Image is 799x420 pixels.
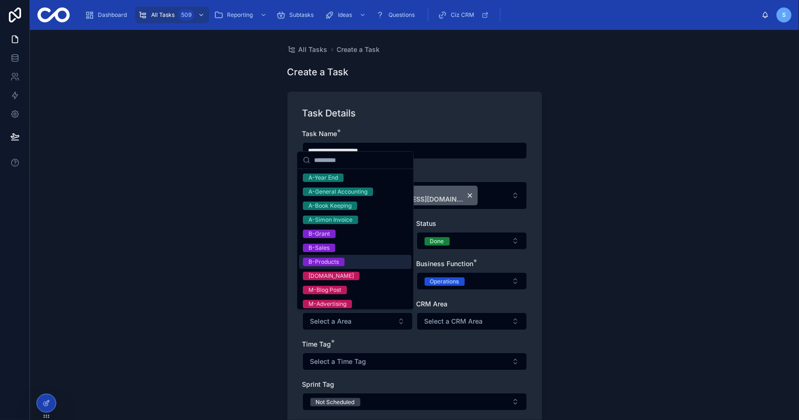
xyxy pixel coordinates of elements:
[310,317,352,326] span: Select a Area
[308,244,330,252] div: B-Sales
[178,9,194,21] div: 509
[337,45,380,54] a: Create a Task
[322,7,371,23] a: Ideas
[435,7,493,23] a: Ciz CRM
[273,7,320,23] a: Subtasks
[425,317,483,326] span: Select a CRM Area
[417,312,527,330] button: Select Button
[338,11,352,19] span: Ideas
[782,11,786,19] span: S
[302,107,356,120] h1: Task Details
[308,272,354,280] div: [DOMAIN_NAME]
[302,181,527,210] button: Select Button
[302,312,413,330] button: Select Button
[373,7,421,23] a: Questions
[308,202,352,210] div: A-Book Keeping
[316,398,355,406] div: Not Scheduled
[287,65,349,79] h1: Create a Task
[98,11,127,19] span: Dashboard
[389,11,415,19] span: Questions
[417,232,527,250] button: Select Button
[310,357,367,366] span: Select a Time Tag
[302,380,335,388] span: Sprint Tag
[287,45,328,54] a: All Tasks
[417,219,437,227] span: Status
[37,7,70,22] img: App logo
[417,260,474,268] span: Business Function
[417,272,527,290] button: Select Button
[302,353,527,370] button: Select Button
[417,300,448,308] span: CRM Area
[430,237,444,246] div: Done
[430,277,459,286] div: Operations
[77,5,762,25] div: scrollable content
[297,169,413,309] div: Suggestions
[299,45,328,54] span: All Tasks
[302,340,331,348] span: Time Tag
[308,300,346,308] div: M-Advertising
[308,174,338,182] div: A-Year End
[308,188,367,196] div: A-General Accounting
[135,7,209,23] a: All Tasks509
[308,258,339,266] div: B-Products
[308,286,341,294] div: M-Blog Post
[151,11,175,19] span: All Tasks
[289,11,314,19] span: Subtasks
[211,7,271,23] a: Reporting
[302,393,527,411] button: Select Button
[451,11,474,19] span: Ciz CRM
[308,216,352,224] div: A-Simon Invoice
[82,7,133,23] a: Dashboard
[302,130,337,138] span: Task Name
[227,11,253,19] span: Reporting
[308,230,330,238] div: B-Grant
